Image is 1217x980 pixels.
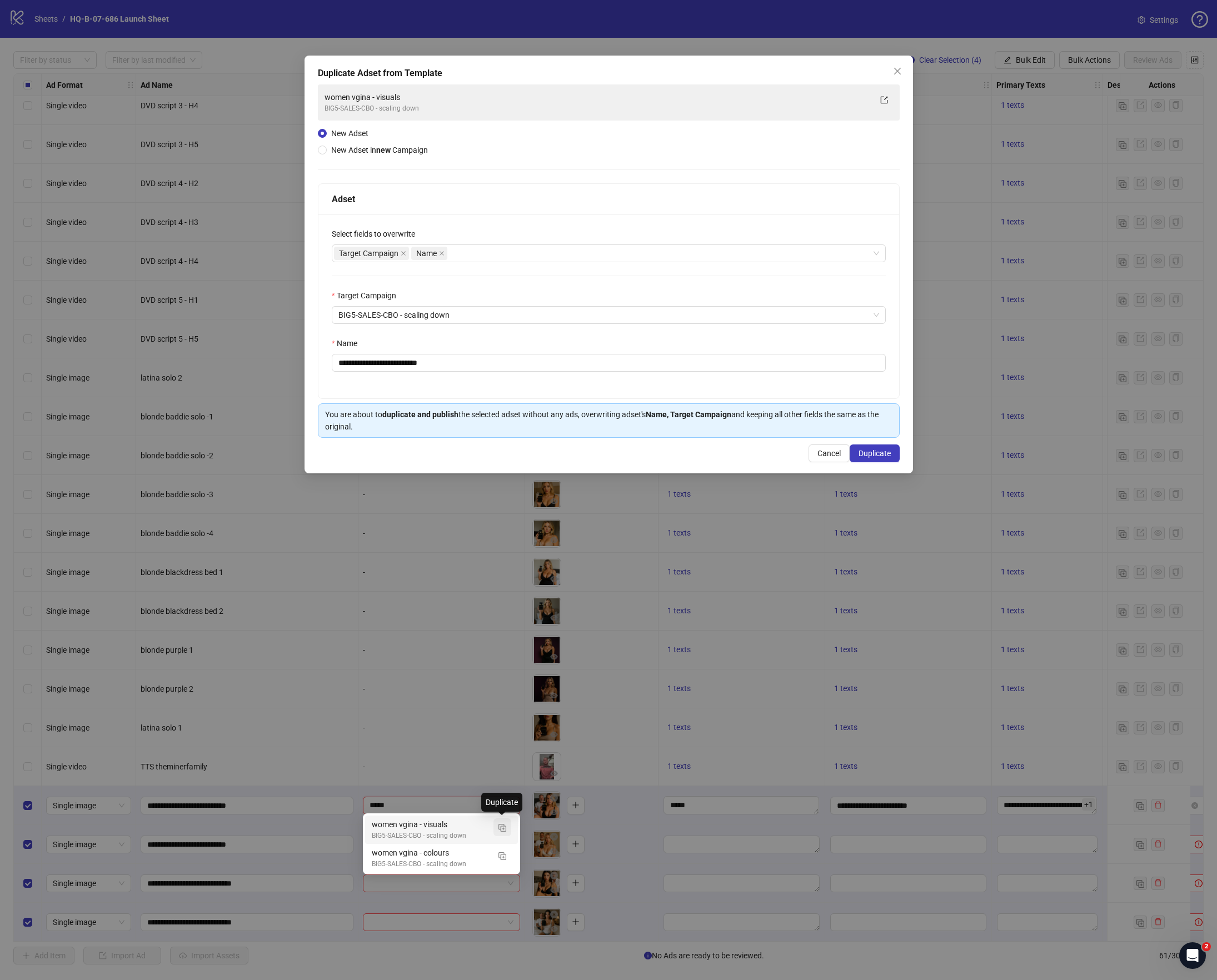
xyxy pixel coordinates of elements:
span: New Adset [331,129,368,138]
div: Duplicate [481,793,522,812]
strong: duplicate and publish [382,410,458,419]
button: Duplicate [493,818,511,836]
button: Duplicate [850,444,900,462]
div: You are about to the selected adset without any ads, overwriting adset's and keeping all other fi... [325,408,892,433]
div: women vgina - visuals [372,818,489,831]
span: export [880,96,888,104]
input: Name [332,354,886,372]
span: close [439,251,445,256]
strong: Name, Target Campaign [646,410,731,419]
div: BIG5-SALES-CBO - scaling down [325,103,871,114]
span: BIG5-SALES-CBO - scaling down [338,307,879,323]
strong: new [376,146,391,154]
span: 2 [1202,942,1211,951]
div: women vgina - visuals [365,816,518,844]
button: Duplicate [493,847,511,864]
iframe: Intercom live chat [1179,942,1206,969]
span: close [893,67,902,76]
span: Name [411,247,447,260]
div: women vgina - colours [365,844,518,872]
span: close [401,251,406,256]
span: Target Campaign [334,247,409,260]
label: Select fields to overwrite [332,228,422,240]
div: BIG5-SALES-CBO - scaling down [372,859,489,869]
div: Adset [332,192,886,206]
label: Target Campaign [332,289,403,302]
img: Duplicate [498,824,506,832]
label: Name [332,337,365,349]
div: Duplicate Adset from Template [318,67,900,80]
img: Duplicate [498,852,506,860]
button: Cancel [809,444,850,462]
span: Cancel [817,449,841,458]
div: BIG5-SALES-CBO - scaling down [372,831,489,841]
div: women vgina - visuals [325,91,871,103]
span: Target Campaign [339,247,398,259]
div: women vgina - colours [372,847,489,859]
span: New Adset in Campaign [331,146,428,154]
span: Duplicate [859,449,891,458]
span: Name [416,247,437,259]
button: Close [889,62,906,80]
